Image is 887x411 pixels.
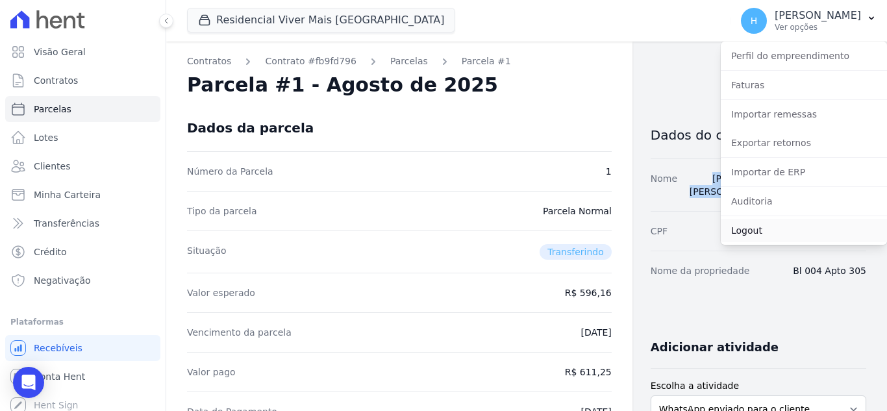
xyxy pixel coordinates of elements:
[187,73,498,97] h2: Parcela #1 - Agosto de 2025
[265,55,356,68] a: Contrato #fb9fd796
[5,239,160,265] a: Crédito
[543,205,612,218] dd: Parcela Normal
[721,219,887,242] a: Logout
[34,274,91,287] span: Negativação
[462,55,511,68] a: Parcela #1
[751,16,758,25] span: H
[5,364,160,390] a: Conta Hent
[721,131,887,155] a: Exportar retornos
[721,103,887,126] a: Importar remessas
[187,165,273,178] dt: Número da Parcela
[5,268,160,293] a: Negativação
[13,367,44,398] div: Open Intercom Messenger
[775,9,861,22] p: [PERSON_NAME]
[731,3,887,39] button: H [PERSON_NAME] Ver opções
[651,379,866,393] label: Escolha a atividade
[5,182,160,208] a: Minha Carteira
[651,127,866,143] h3: Dados do cliente
[34,45,86,58] span: Visão Geral
[187,205,257,218] dt: Tipo da parcela
[187,326,292,339] dt: Vencimento da parcela
[721,73,887,97] a: Faturas
[606,165,612,178] dd: 1
[34,217,99,230] span: Transferências
[5,96,160,122] a: Parcelas
[651,172,677,198] dt: Nome
[187,286,255,299] dt: Valor esperado
[34,370,85,383] span: Conta Hent
[34,74,78,87] span: Contratos
[540,244,612,260] span: Transferindo
[775,22,861,32] p: Ver opções
[187,55,612,68] nav: Breadcrumb
[34,160,70,173] span: Clientes
[34,103,71,116] span: Parcelas
[651,264,750,277] dt: Nome da propriedade
[34,131,58,144] span: Lotes
[565,366,612,379] dd: R$ 611,25
[721,44,887,68] a: Perfil do empreendimento
[34,245,67,258] span: Crédito
[5,210,160,236] a: Transferências
[187,8,455,32] button: Residencial Viver Mais [GEOGRAPHIC_DATA]
[187,55,231,68] a: Contratos
[187,366,236,379] dt: Valor pago
[651,340,779,355] h3: Adicionar atividade
[721,190,887,213] a: Auditoria
[651,225,668,238] dt: CPF
[5,153,160,179] a: Clientes
[5,335,160,361] a: Recebíveis
[34,342,82,355] span: Recebíveis
[5,125,160,151] a: Lotes
[187,120,314,136] div: Dados da parcela
[34,188,101,201] span: Minha Carteira
[565,286,612,299] dd: R$ 596,16
[5,39,160,65] a: Visão Geral
[721,160,887,184] a: Importar de ERP
[10,314,155,330] div: Plataformas
[793,264,866,277] dd: Bl 004 Apto 305
[581,326,611,339] dd: [DATE]
[390,55,428,68] a: Parcelas
[187,244,227,260] dt: Situação
[5,68,160,93] a: Contratos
